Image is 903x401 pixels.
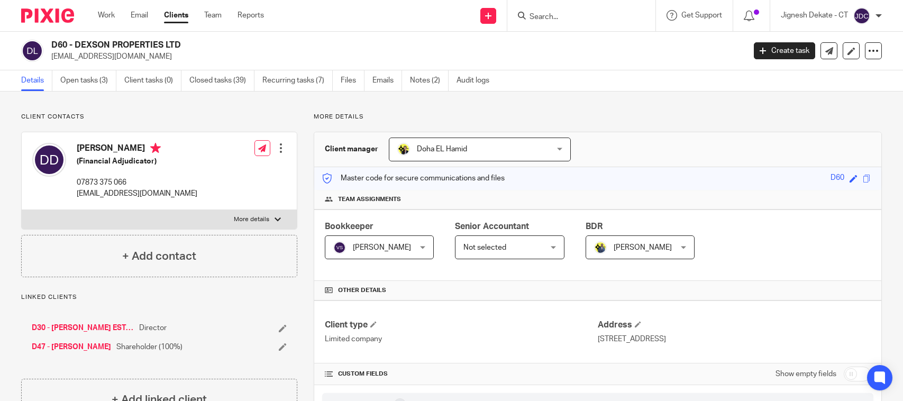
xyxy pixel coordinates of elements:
[333,241,346,254] img: svg%3E
[341,70,364,91] a: Files
[32,342,111,352] a: D47 - [PERSON_NAME]
[372,70,402,91] a: Emails
[417,145,467,153] span: Doha EL Hamid
[139,323,167,333] span: Director
[338,286,386,295] span: Other details
[325,334,598,344] p: Limited company
[322,173,505,184] p: Master code for secure communications and files
[776,369,836,379] label: Show empty fields
[831,172,844,185] div: D60
[325,370,598,378] h4: CUSTOM FIELDS
[681,12,722,19] span: Get Support
[204,10,222,21] a: Team
[528,13,624,22] input: Search
[353,244,411,251] span: [PERSON_NAME]
[21,8,74,23] img: Pixie
[457,70,497,91] a: Audit logs
[238,10,264,21] a: Reports
[150,143,161,153] i: Primary
[234,215,269,224] p: More details
[397,143,410,156] img: Doha-Starbridge.jpg
[325,144,378,154] h3: Client manager
[463,244,506,251] span: Not selected
[124,70,181,91] a: Client tasks (0)
[21,293,297,302] p: Linked clients
[131,10,148,21] a: Email
[51,51,738,62] p: [EMAIL_ADDRESS][DOMAIN_NAME]
[21,113,297,121] p: Client contacts
[754,42,815,59] a: Create task
[614,244,672,251] span: [PERSON_NAME]
[314,113,882,121] p: More details
[853,7,870,24] img: svg%3E
[781,10,848,21] p: Jignesh Dekate - CT
[60,70,116,91] a: Open tasks (3)
[51,40,600,51] h2: D60 - DEXSON PROPERTIES LTD
[598,334,871,344] p: [STREET_ADDRESS]
[325,222,373,231] span: Bookkeeper
[98,10,115,21] a: Work
[410,70,449,91] a: Notes (2)
[32,143,66,177] img: svg%3E
[21,70,52,91] a: Details
[122,248,196,265] h4: + Add contact
[598,320,871,331] h4: Address
[77,177,197,188] p: 07873 375 066
[586,222,603,231] span: BDR
[594,241,607,254] img: Dennis-Starbridge.jpg
[116,342,183,352] span: Shareholder (100%)
[189,70,254,91] a: Closed tasks (39)
[77,188,197,199] p: [EMAIL_ADDRESS][DOMAIN_NAME]
[77,143,197,156] h4: [PERSON_NAME]
[262,70,333,91] a: Recurring tasks (7)
[338,195,401,204] span: Team assignments
[325,320,598,331] h4: Client type
[455,222,529,231] span: Senior Accountant
[77,156,197,167] h5: (Financial Adjudicator)
[164,10,188,21] a: Clients
[21,40,43,62] img: svg%3E
[32,323,134,333] a: D30 - [PERSON_NAME] ESTATES LTD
